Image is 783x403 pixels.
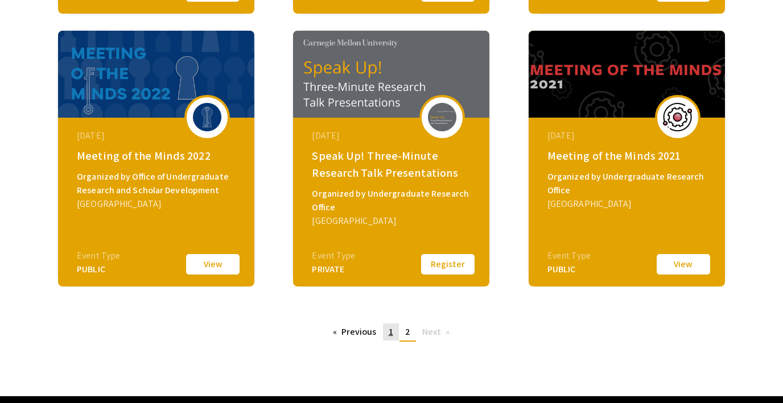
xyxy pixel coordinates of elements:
img: meeting-of-the-minds-2022_eventCoverPhoto_d69a4e__thumb.png [58,31,254,118]
div: Event Type [547,249,591,263]
img: cmu-speak-up-2021_eventCoverPhoto_e6f92f__thumb.png [293,31,489,118]
button: Register [419,252,476,276]
span: 1 [389,326,393,338]
img: cmu-speak-up-2021_eventLogo_b7d3ac_.png [425,103,459,131]
div: Organized by Undergraduate Research Office [547,170,709,197]
div: PUBLIC [547,263,591,276]
div: [GEOGRAPHIC_DATA] [77,197,238,211]
div: Meeting of the Minds 2022 [77,147,238,164]
img: meeting-of-the-minds-2022_eventLogo_2905e8_.png [190,103,224,131]
img: cmu-meeting-of-the-minds-2021_eventCoverPhoto_6711c1__thumb.png [529,31,725,118]
div: Meeting of the Minds 2021 [547,147,709,164]
div: PUBLIC [77,263,120,276]
iframe: Chat [9,352,48,394]
div: Speak Up! Three-Minute Research Talk Presentations [312,147,473,181]
div: PRIVATE [312,263,355,276]
div: [GEOGRAPHIC_DATA] [547,197,709,211]
div: [DATE] [312,129,473,143]
div: [DATE] [77,129,238,143]
a: Previous page [327,323,382,340]
div: Organized by Office of Undergraduate Research and Scholar Development [77,170,238,197]
div: Event Type [312,249,355,263]
div: Organized by Undergraduate Research Office [312,187,473,214]
div: Event Type [77,249,120,263]
div: [GEOGRAPHIC_DATA] [312,214,473,228]
img: cmu-meeting-of-the-minds-2021_eventLogo_b8bc85_.png [661,103,695,131]
span: Next [422,326,441,338]
ul: Pagination [327,323,456,342]
div: [DATE] [547,129,709,143]
span: 2 [405,326,410,338]
button: View [655,252,712,276]
button: View [184,252,241,276]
